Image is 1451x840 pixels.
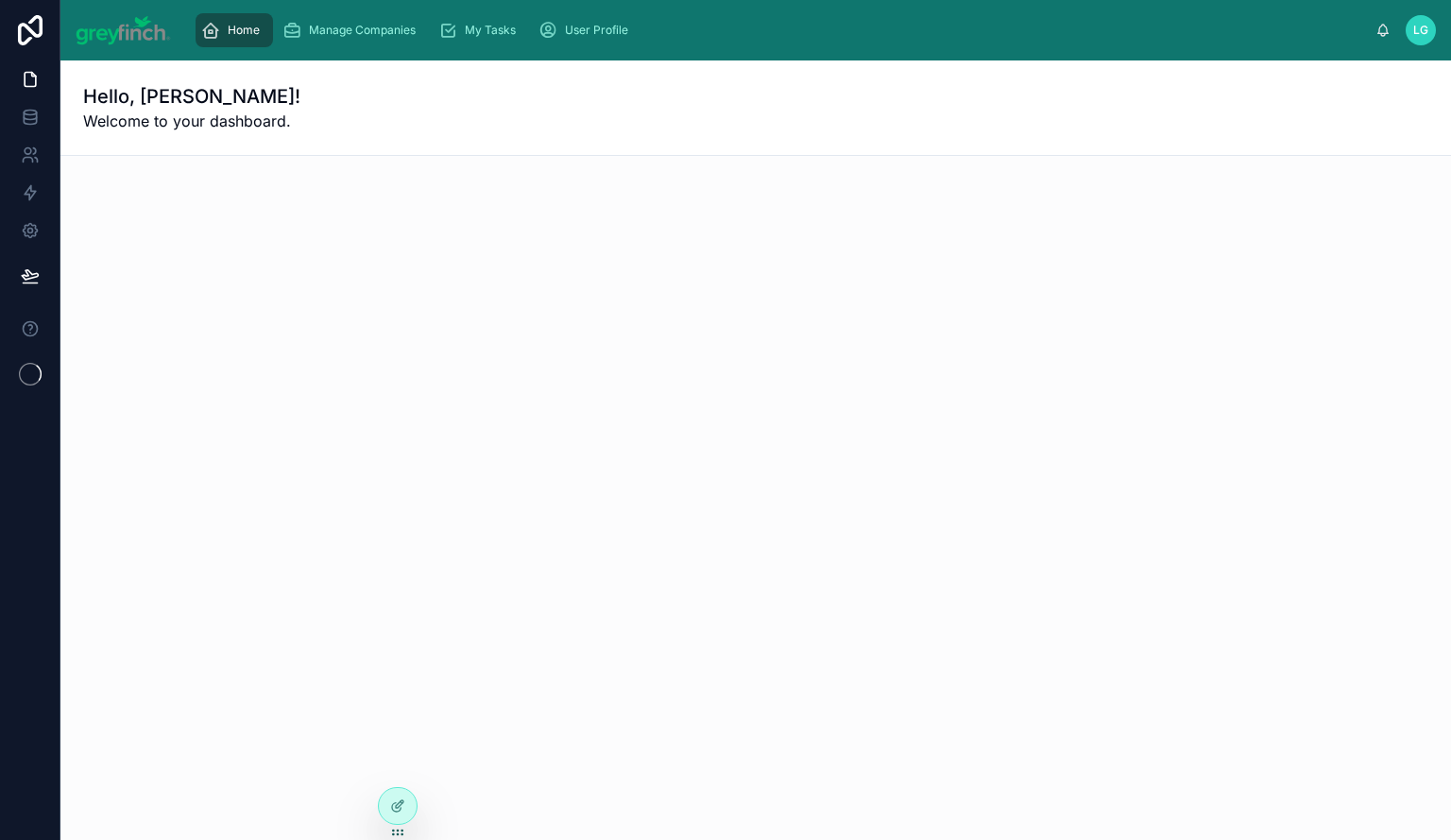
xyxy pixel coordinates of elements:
img: App logo [76,15,171,45]
span: Welcome to your dashboard. [83,110,300,132]
a: User Profile [533,13,641,47]
a: My Tasks [433,13,529,47]
h1: Hello, [PERSON_NAME]! [83,83,300,110]
div: scrollable content [186,9,1376,51]
a: Home [196,13,273,47]
span: Manage Companies [309,23,416,38]
span: LG [1413,23,1428,38]
span: Home [228,23,260,38]
span: User Profile [565,23,628,38]
span: My Tasks [465,23,516,38]
a: Manage Companies [277,13,429,47]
